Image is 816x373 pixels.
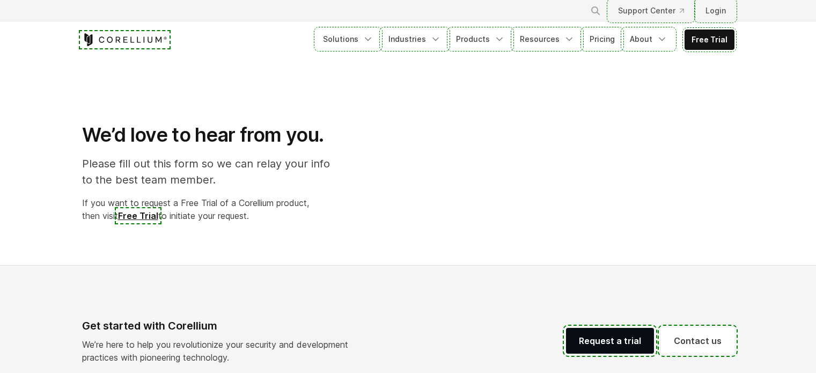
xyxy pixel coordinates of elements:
p: Please fill out this form so we can relay your info to the best team member. [82,156,341,188]
div: Navigation Menu [317,30,734,50]
a: Solutions [317,30,380,49]
a: Products [450,30,511,49]
a: Free Trial [685,30,734,49]
a: Support Center [609,1,693,20]
a: Industries [382,30,447,49]
a: About [623,30,674,49]
a: Request a trial [566,328,654,354]
p: We’re here to help you revolutionize your security and development practices with pioneering tech... [82,338,357,364]
div: Navigation Menu [577,1,734,20]
a: Pricing [583,30,621,49]
a: Free Trial [118,210,158,221]
p: If you want to request a Free Trial of a Corellium product, then visit to initiate your request. [82,196,341,222]
a: Contact us [661,328,734,354]
div: Get started with Corellium [82,318,357,334]
a: Login [697,1,734,20]
a: Resources [513,30,581,49]
h1: We’d love to hear from you. [82,123,341,147]
a: Corellium Home [82,33,167,46]
button: Search [586,1,605,20]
